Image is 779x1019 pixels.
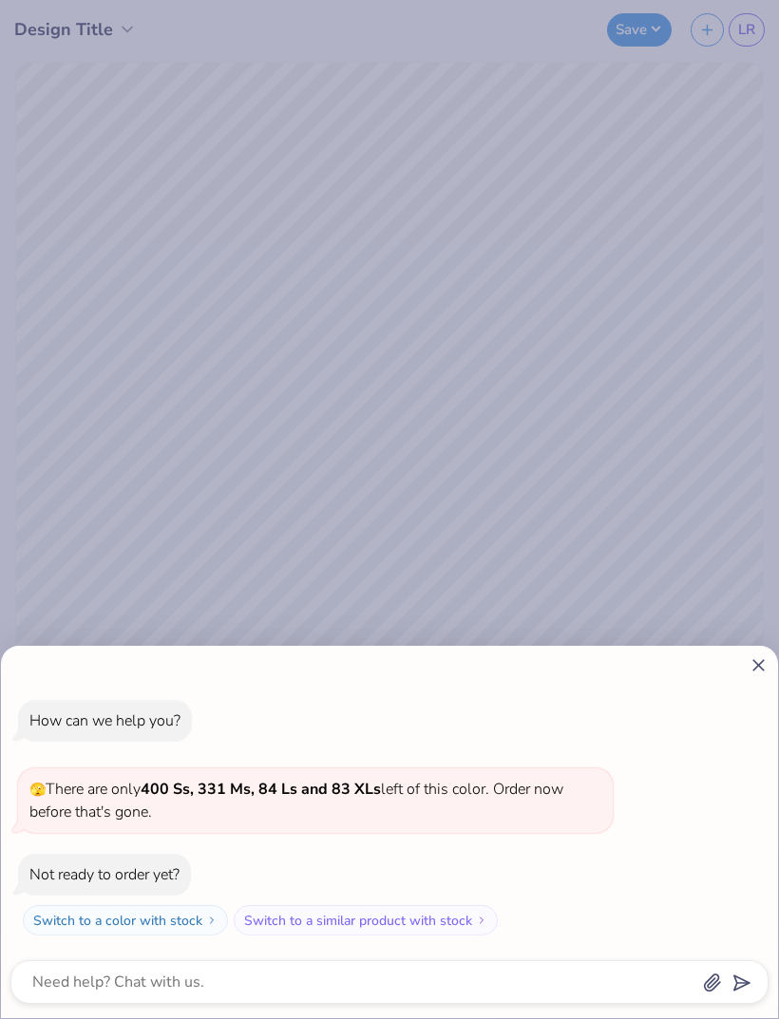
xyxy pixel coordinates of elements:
[206,915,218,926] img: Switch to a color with stock
[476,915,487,926] img: Switch to a similar product with stock
[141,779,381,800] strong: 400 Ss, 331 Ms, 84 Ls and 83 XLs
[23,905,228,935] button: Switch to a color with stock
[29,779,563,822] span: There are only left of this color. Order now before that's gone.
[29,710,180,731] div: How can we help you?
[234,905,498,935] button: Switch to a similar product with stock
[29,781,46,799] span: 🫣
[29,864,180,885] div: Not ready to order yet?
